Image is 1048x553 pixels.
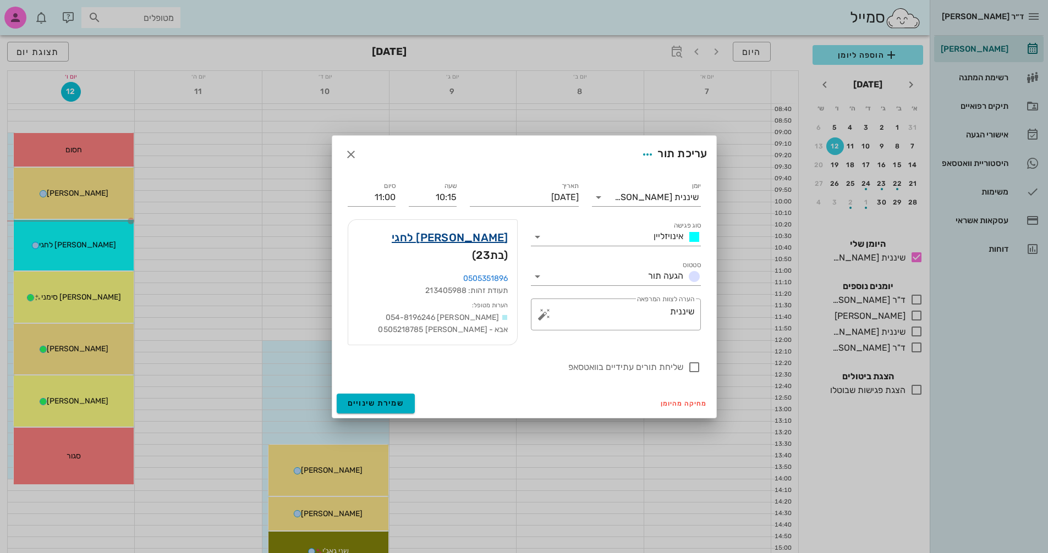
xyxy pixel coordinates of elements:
[673,222,701,230] label: סוג פגישה
[444,182,457,190] label: שעה
[648,270,683,281] span: הגעה תור
[472,246,508,264] span: (בת )
[638,145,707,164] div: עריכת תור
[348,362,683,373] label: שליחת תורים עתידיים בוואטסאפ
[476,248,490,262] span: 23
[337,394,415,413] button: שמירת שינויים
[472,302,508,309] small: הערות מטופל:
[378,313,508,334] span: [PERSON_NAME] 054-8196246 אבא - [PERSON_NAME] 0505218785
[463,274,508,283] a: 0505351896
[392,229,508,246] a: [PERSON_NAME] לחגי
[683,261,701,269] label: סטטוס
[531,268,701,285] div: סטטוסהגעה תור
[348,399,404,408] span: שמירת שינויים
[357,285,508,297] div: תעודת זהות: 213405988
[592,189,701,206] div: יומןשיננית [PERSON_NAME]
[614,192,699,202] div: שיננית [PERSON_NAME]
[561,182,579,190] label: תאריך
[654,231,683,241] span: אינויזליין
[661,400,707,407] span: מחיקה מהיומן
[637,295,694,303] label: הערה לצוות המרפאה
[692,182,701,190] label: יומן
[384,182,396,190] label: סיום
[656,396,712,411] button: מחיקה מהיומן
